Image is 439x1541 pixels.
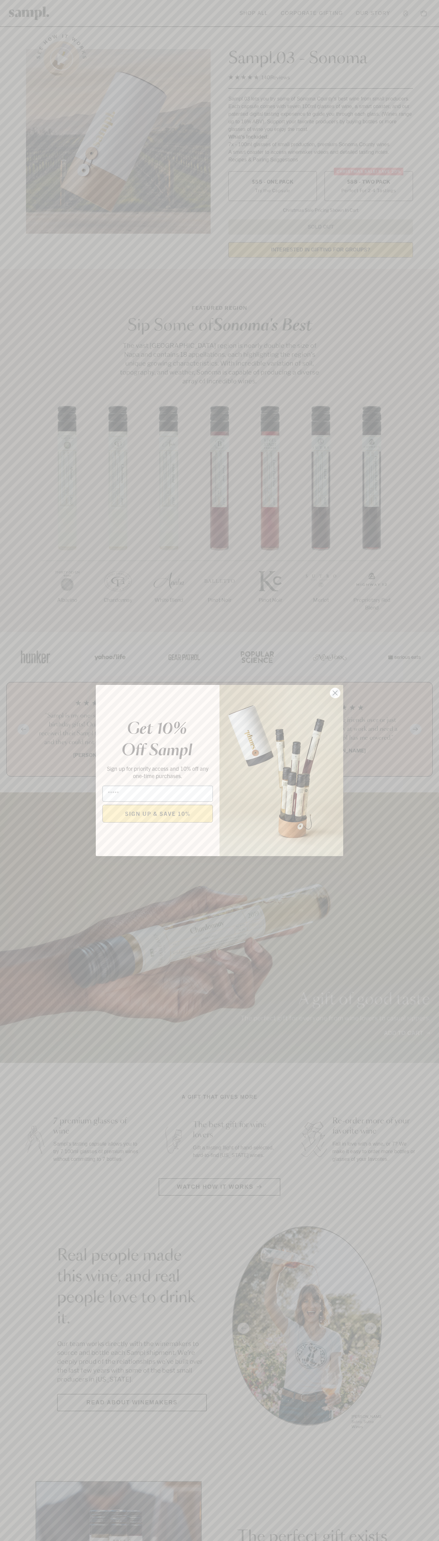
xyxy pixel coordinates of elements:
em: Get 10% Off Sampl [121,722,192,758]
input: Email [102,786,213,802]
img: 96933287-25a1-481a-a6d8-4dd623390dc6.png [219,685,343,856]
button: Close dialog [330,687,341,699]
span: Sign up for priority access and 10% off any one-time purchases. [107,765,208,779]
button: SIGN UP & SAVE 10% [102,805,213,823]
